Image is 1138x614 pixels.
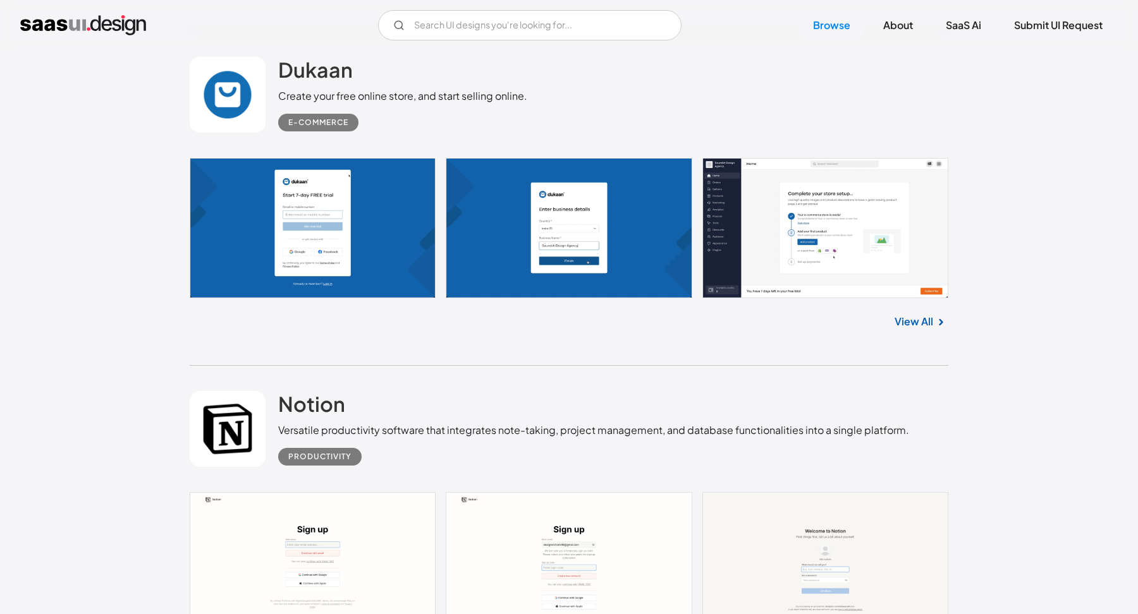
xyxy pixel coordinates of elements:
form: Email Form [378,10,682,40]
div: E-commerce [288,115,348,130]
a: Browse [798,11,866,39]
a: Submit UI Request [999,11,1118,39]
div: Versatile productivity software that integrates note-taking, project management, and database fun... [278,423,909,438]
div: Create your free online store, and start selling online. [278,88,527,104]
input: Search UI designs you're looking for... [378,10,682,40]
a: SaaS Ai [931,11,996,39]
h2: Notion [278,391,345,416]
h2: Dukaan [278,57,353,82]
a: About [868,11,928,39]
a: View All [895,314,933,329]
a: Dukaan [278,57,353,88]
a: Notion [278,391,345,423]
div: Productivity [288,449,352,464]
a: home [20,15,146,35]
